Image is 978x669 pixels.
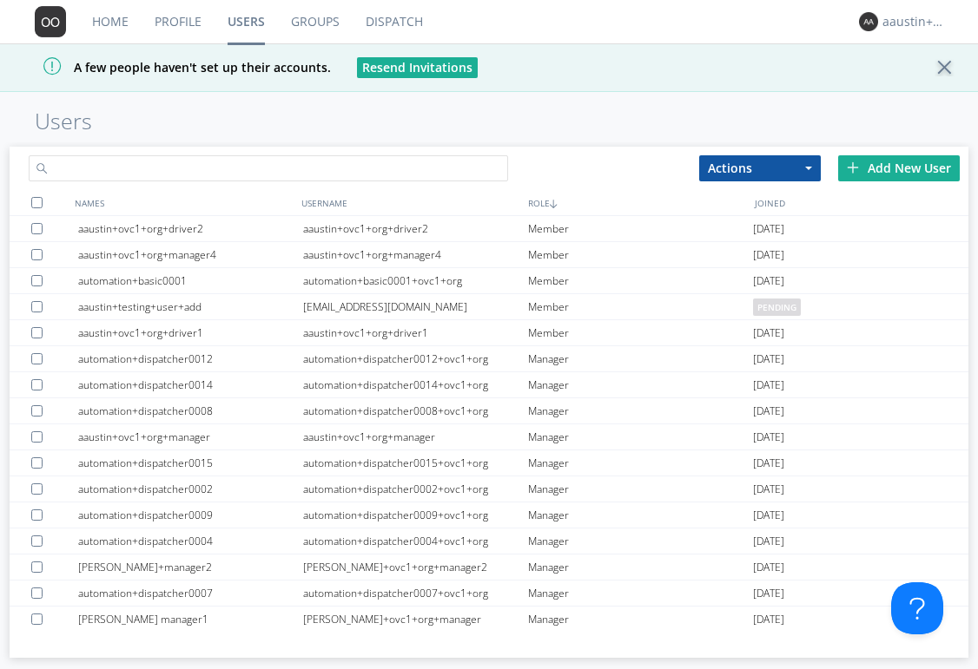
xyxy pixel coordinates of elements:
[10,554,968,580] a: [PERSON_NAME]+manager2[PERSON_NAME]+ovc1+org+manager2Manager[DATE]
[29,155,508,181] input: Search users
[78,450,303,476] div: automation+dispatcher0015
[528,372,753,397] div: Manager
[753,580,784,607] span: [DATE]
[753,476,784,502] span: [DATE]
[750,190,977,215] div: JOINED
[78,580,303,606] div: automation+dispatcher0007
[528,424,753,449] div: Manager
[753,242,784,268] span: [DATE]
[303,476,528,502] div: automation+dispatcher0002+ovc1+org
[10,320,968,346] a: aaustin+ovc1+org+driver1aaustin+ovc1+org+driver1Member[DATE]
[753,346,784,372] span: [DATE]
[303,607,528,632] div: [PERSON_NAME]+ovc1+org+manager
[528,216,753,241] div: Member
[753,216,784,242] span: [DATE]
[35,109,978,134] h1: Users
[303,398,528,423] div: automation+dispatcher0008+ovc1+org
[78,294,303,319] div: aaustin+testing+user+add
[10,502,968,528] a: automation+dispatcher0009automation+dispatcher0009+ovc1+orgManager[DATE]
[303,528,528,554] div: automation+dispatcher0004+ovc1+org
[78,346,303,371] div: automation+dispatcher0012
[297,190,524,215] div: USERNAME
[753,528,784,554] span: [DATE]
[753,298,801,316] span: pending
[78,554,303,580] div: [PERSON_NAME]+manager2
[10,268,968,294] a: automation+basic0001automation+basic0001+ovc1+orgMember[DATE]
[847,161,859,174] img: plus.svg
[10,346,968,372] a: automation+dispatcher0012automation+dispatcher0012+ovc1+orgManager[DATE]
[753,554,784,580] span: [DATE]
[78,528,303,554] div: automation+dispatcher0004
[70,190,297,215] div: NAMES
[753,607,784,633] span: [DATE]
[528,528,753,554] div: Manager
[78,502,303,528] div: automation+dispatcher0009
[528,607,753,632] div: Manager
[78,268,303,293] div: automation+basic0001
[891,582,943,634] iframe: Toggle Customer Support
[303,346,528,371] div: automation+dispatcher0012+ovc1+org
[78,216,303,241] div: aaustin+ovc1+org+driver2
[528,450,753,476] div: Manager
[699,155,821,181] button: Actions
[78,476,303,502] div: automation+dispatcher0002
[10,294,968,320] a: aaustin+testing+user+add[EMAIL_ADDRESS][DOMAIN_NAME]Memberpending
[528,502,753,528] div: Manager
[859,12,878,31] img: 373638.png
[303,216,528,241] div: aaustin+ovc1+org+driver2
[78,398,303,423] div: automation+dispatcher0008
[528,268,753,293] div: Member
[10,476,968,502] a: automation+dispatcher0002automation+dispatcher0002+ovc1+orgManager[DATE]
[753,398,784,424] span: [DATE]
[35,6,66,37] img: 373638.png
[303,554,528,580] div: [PERSON_NAME]+ovc1+org+manager2
[303,450,528,476] div: automation+dispatcher0015+ovc1+org
[10,528,968,554] a: automation+dispatcher0004automation+dispatcher0004+ovc1+orgManager[DATE]
[78,242,303,267] div: aaustin+ovc1+org+manager4
[357,57,478,78] button: Resend Invitations
[753,450,784,476] span: [DATE]
[78,372,303,397] div: automation+dispatcher0014
[303,294,528,319] div: [EMAIL_ADDRESS][DOMAIN_NAME]
[78,320,303,345] div: aaustin+ovc1+org+driver1
[753,424,784,450] span: [DATE]
[10,607,968,633] a: [PERSON_NAME] manager1[PERSON_NAME]+ovc1+org+managerManager[DATE]
[528,580,753,606] div: Manager
[528,346,753,371] div: Manager
[753,372,784,398] span: [DATE]
[753,320,784,346] span: [DATE]
[303,320,528,345] div: aaustin+ovc1+org+driver1
[528,294,753,319] div: Member
[303,580,528,606] div: automation+dispatcher0007+ovc1+org
[838,155,960,181] div: Add New User
[303,268,528,293] div: automation+basic0001+ovc1+org
[528,242,753,267] div: Member
[10,398,968,424] a: automation+dispatcher0008automation+dispatcher0008+ovc1+orgManager[DATE]
[882,13,948,30] div: aaustin+ovc1+org
[528,320,753,345] div: Member
[78,607,303,632] div: [PERSON_NAME] manager1
[13,59,331,75] span: A few people haven't set up their accounts.
[303,242,528,267] div: aaustin+ovc1+org+manager4
[524,190,750,215] div: ROLE
[528,476,753,502] div: Manager
[303,502,528,528] div: automation+dispatcher0009+ovc1+org
[10,242,968,268] a: aaustin+ovc1+org+manager4aaustin+ovc1+org+manager4Member[DATE]
[753,502,784,528] span: [DATE]
[10,580,968,607] a: automation+dispatcher0007automation+dispatcher0007+ovc1+orgManager[DATE]
[10,450,968,476] a: automation+dispatcher0015automation+dispatcher0015+ovc1+orgManager[DATE]
[753,268,784,294] span: [DATE]
[528,398,753,423] div: Manager
[10,424,968,450] a: aaustin+ovc1+org+manageraaustin+ovc1+org+managerManager[DATE]
[10,372,968,398] a: automation+dispatcher0014automation+dispatcher0014+ovc1+orgManager[DATE]
[303,424,528,449] div: aaustin+ovc1+org+manager
[10,216,968,242] a: aaustin+ovc1+org+driver2aaustin+ovc1+org+driver2Member[DATE]
[303,372,528,397] div: automation+dispatcher0014+ovc1+org
[528,554,753,580] div: Manager
[78,424,303,449] div: aaustin+ovc1+org+manager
